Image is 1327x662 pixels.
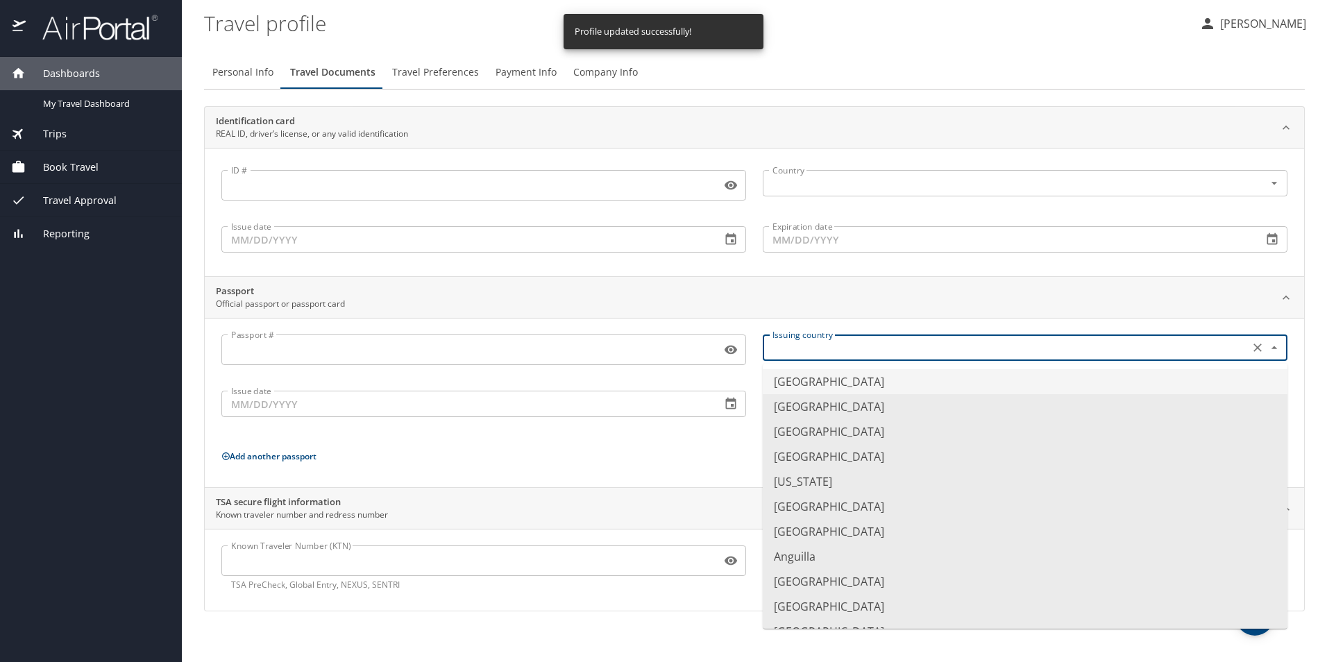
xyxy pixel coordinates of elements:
[392,64,479,81] span: Travel Preferences
[26,160,99,175] span: Book Travel
[204,56,1305,89] div: Profile
[221,391,710,417] input: MM/DD/YYYY
[26,126,67,142] span: Trips
[763,544,1287,569] li: Anguilla
[1266,339,1283,356] button: Close
[763,394,1287,419] li: [GEOGRAPHIC_DATA]
[221,226,710,253] input: MM/DD/YYYY
[763,444,1287,469] li: [GEOGRAPHIC_DATA]
[205,277,1304,319] div: PassportOfficial passport or passport card
[43,97,165,110] span: My Travel Dashboard
[763,469,1287,494] li: [US_STATE]
[763,226,1251,253] input: MM/DD/YYYY
[575,18,691,45] div: Profile updated successfully!
[573,64,638,81] span: Company Info
[221,450,316,462] button: Add another passport
[26,226,90,241] span: Reporting
[26,66,100,81] span: Dashboards
[204,1,1188,44] h1: Travel profile
[216,509,388,521] p: Known traveler number and redress number
[205,107,1304,148] div: Identification cardREAL ID, driver’s license, or any valid identification
[216,285,345,298] h2: Passport
[763,594,1287,619] li: [GEOGRAPHIC_DATA]
[205,148,1304,276] div: Identification cardREAL ID, driver’s license, or any valid identification
[1248,338,1267,357] button: Clear
[763,369,1287,394] li: [GEOGRAPHIC_DATA]
[212,64,273,81] span: Personal Info
[231,579,736,591] p: TSA PreCheck, Global Entry, NEXUS, SENTRI
[763,619,1287,644] li: [GEOGRAPHIC_DATA]
[763,494,1287,519] li: [GEOGRAPHIC_DATA]
[205,488,1304,529] div: TSA secure flight informationKnown traveler number and redress number
[27,14,158,41] img: airportal-logo.png
[763,419,1287,444] li: [GEOGRAPHIC_DATA]
[1266,175,1283,192] button: Open
[12,14,27,41] img: icon-airportal.png
[205,318,1304,487] div: PassportOfficial passport or passport card
[26,193,117,208] span: Travel Approval
[205,529,1304,611] div: TSA secure flight informationKnown traveler number and redress number
[216,128,408,140] p: REAL ID, driver’s license, or any valid identification
[216,114,408,128] h2: Identification card
[1216,15,1306,32] p: [PERSON_NAME]
[763,519,1287,544] li: [GEOGRAPHIC_DATA]
[496,64,557,81] span: Payment Info
[216,495,388,509] h2: TSA secure flight information
[290,64,375,81] span: Travel Documents
[216,298,345,310] p: Official passport or passport card
[763,569,1287,594] li: [GEOGRAPHIC_DATA]
[1194,11,1312,36] button: [PERSON_NAME]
